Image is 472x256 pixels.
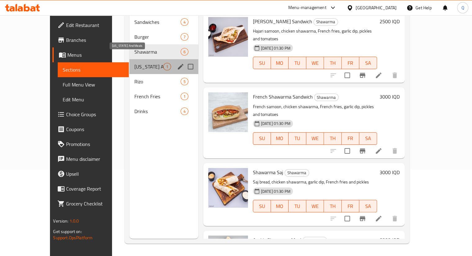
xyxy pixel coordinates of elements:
span: WE [309,202,321,211]
span: TU [291,59,304,68]
span: Rizo [134,78,180,85]
a: Edit Menu [58,92,129,107]
button: delete [387,68,402,83]
button: TH [324,200,342,212]
span: SU [256,202,268,211]
span: [DATE] 01:30 PM [258,45,293,51]
div: French Fries1 [129,89,198,104]
button: SU [253,57,271,69]
span: Grocery Checklist [66,200,124,207]
div: items [181,93,188,100]
span: [DATE] 01:30 PM [258,121,293,126]
span: MO [273,59,286,68]
span: Choice Groups [66,111,124,118]
button: SU [253,132,271,145]
div: [GEOGRAPHIC_DATA] [356,4,397,11]
button: SA [359,200,377,212]
div: Shawarma [285,169,309,177]
span: 4 [181,19,188,25]
h6: 2500 IQD [380,17,400,26]
span: Shawarma Saj [253,168,283,177]
div: items [181,108,188,115]
span: 6 [181,49,188,55]
span: 7 [181,34,188,40]
button: delete [387,211,402,226]
span: SU [256,134,268,143]
span: SA [362,202,375,211]
a: Grocery Checklist [52,196,129,211]
button: FR [342,57,359,69]
a: Coupons [52,122,129,137]
div: items [181,78,188,85]
span: Sections [63,66,124,73]
span: FR [344,59,357,68]
button: MO [271,200,289,212]
span: FR [344,134,357,143]
a: Upsell [52,166,129,181]
span: Shawarma [314,18,338,25]
button: edit [176,62,185,71]
span: 1.0.0 [70,217,79,225]
nav: Menu sections [129,12,198,121]
span: Edit Restaurant [66,21,124,29]
button: TU [289,132,306,145]
button: TH [324,132,342,145]
div: items [181,48,188,55]
span: Upsell [66,170,124,178]
span: French Shawarma Sandwich [253,92,313,101]
div: Burger7 [129,29,198,44]
span: TU [291,202,304,211]
span: Select to update [341,212,354,225]
span: TH [326,202,339,211]
span: 4 [181,108,188,114]
a: Branches [52,33,129,47]
h6: 3000 IQD [380,92,400,101]
button: WE [306,57,324,69]
div: Drinks [134,108,180,115]
span: SU [256,59,268,68]
a: Coverage Report [52,181,129,196]
button: MO [271,132,289,145]
a: Support.OpsPlatform [53,234,92,242]
div: items [181,33,188,41]
div: Shawarma [303,237,327,244]
img: Hajari Shawarma Sandwich [208,17,248,57]
span: Burger [134,33,180,41]
a: Edit menu item [375,215,382,222]
button: delete [387,143,402,158]
span: MO [273,202,286,211]
button: FR [342,200,359,212]
span: Coverage Report [66,185,124,192]
div: Menu-management [288,4,326,11]
span: Shawarma [303,237,327,244]
span: Get support on: [53,227,82,236]
span: TH [326,59,339,68]
span: Coupons [66,126,124,133]
span: SA [362,59,375,68]
div: Rizo5 [129,74,198,89]
button: TU [289,200,306,212]
span: TH [326,134,339,143]
button: TH [324,57,342,69]
span: MO [273,134,286,143]
span: Select to update [341,144,354,157]
p: Hajari samoon, chicken shawarma, French fries, garlic dip, pickles and tomatoes [253,27,377,43]
img: Shawarma Saj [208,168,248,208]
button: MO [271,57,289,69]
a: Promotions [52,137,129,152]
div: items [181,18,188,26]
span: 1 [164,64,171,70]
button: SA [359,57,377,69]
div: Shawarma [134,48,180,55]
div: Sandwiches4 [129,15,198,29]
span: Branches [66,36,124,44]
a: Menus [52,47,129,62]
a: Edit Restaurant [52,18,129,33]
span: Q [461,4,464,11]
span: Shawarma [314,94,338,101]
span: WE [309,134,321,143]
span: [DATE] 01:30 PM [258,188,293,194]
